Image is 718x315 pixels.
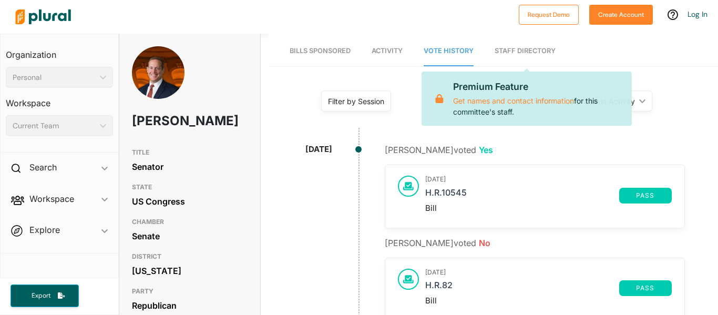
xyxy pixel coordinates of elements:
div: Republican [132,298,248,313]
a: Create Account [589,8,653,19]
h3: [DATE] [425,269,672,276]
h3: PARTY [132,285,248,298]
h2: Search [29,161,57,173]
h3: STATE [132,181,248,194]
div: Current Team [13,120,96,131]
h3: Workspace [6,88,113,111]
span: pass [625,192,665,199]
a: Bills Sponsored [290,36,351,66]
h1: [PERSON_NAME] [132,105,201,137]
span: pass [625,285,665,291]
button: Request Demo [519,5,579,25]
a: H.R.10545 [425,188,619,204]
span: Yes [479,145,493,155]
span: No [479,238,490,248]
div: Filter by Session [328,96,384,107]
span: [PERSON_NAME] voted [385,238,490,248]
span: Activity [372,47,403,55]
button: Export [11,284,79,307]
div: US Congress [132,194,248,209]
span: Vote History [424,47,474,55]
a: Request Demo [519,8,579,19]
a: Vote History [424,36,474,66]
a: Activity [372,36,403,66]
div: Senator [132,159,248,175]
img: Headshot of Ted Budd [132,46,184,110]
span: Bills Sponsored [290,47,351,55]
div: Bill [425,296,672,306]
div: [DATE] [305,144,332,156]
h3: DISTRICT [132,250,248,263]
div: Senate [132,228,248,244]
span: [PERSON_NAME] voted [385,145,493,155]
a: H.R.82 [425,280,619,296]
div: Personal [13,72,96,83]
p: Premium Feature [453,80,623,94]
h3: [DATE] [425,176,672,183]
p: for this committee's staff. [453,80,623,117]
h3: CHAMBER [132,216,248,228]
h3: Organization [6,39,113,63]
a: Get names and contact information [453,96,574,105]
h3: TITLE [132,146,248,159]
a: Staff Directory [495,36,556,66]
button: Create Account [589,5,653,25]
span: Export [24,291,58,300]
div: [US_STATE] [132,263,248,279]
div: Bill [425,204,672,213]
a: Log In [688,9,707,19]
